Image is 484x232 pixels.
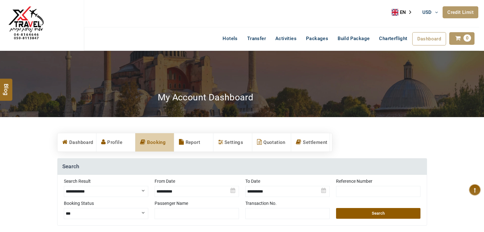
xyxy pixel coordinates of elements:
[155,200,239,206] label: Passenger Name
[174,133,213,152] a: Report
[374,32,412,45] a: Charterflight
[417,36,441,42] span: Dashboard
[252,133,291,152] a: Quotation
[336,178,420,184] label: Reference Number
[271,32,301,45] a: Activities
[96,133,135,152] a: Profile
[242,32,271,45] a: Transfer
[422,9,432,15] span: USD
[64,200,148,206] label: Booking Status
[5,3,47,45] img: The Royal Line Holidays
[245,200,330,206] label: Transaction No.
[135,133,174,152] a: Booking
[64,178,148,184] label: Search Result
[213,133,252,152] a: Settings
[336,208,420,219] button: Search
[158,92,254,103] h2: My Account Dashboard
[449,32,475,45] a: 0
[463,34,471,42] span: 0
[333,32,374,45] a: Build Package
[218,32,242,45] a: Hotels
[392,8,416,17] aside: Language selected: English
[443,6,478,18] a: Credit Limit
[291,133,330,152] a: Settlement
[301,32,333,45] a: Packages
[379,36,407,41] span: Charterflight
[392,8,416,17] a: EN
[2,83,10,89] span: Blog
[58,133,96,152] a: Dashboard
[58,158,427,175] h4: Search
[392,8,416,17] div: Language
